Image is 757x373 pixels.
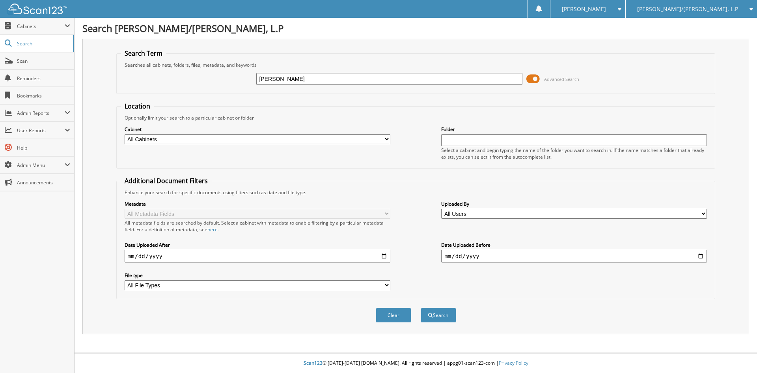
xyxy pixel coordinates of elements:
img: scan123-logo-white.svg [8,4,67,14]
span: Admin Menu [17,162,65,169]
div: Select a cabinet and begin typing the name of the folder you want to search in. If the name match... [441,147,707,160]
div: Enhance your search for specific documents using filters such as date and file type. [121,189,711,196]
span: [PERSON_NAME]/[PERSON_NAME], L.P [637,7,738,11]
label: Cabinet [125,126,390,133]
div: All metadata fields are searched by default. Select a cabinet with metadata to enable filtering b... [125,219,390,233]
label: Date Uploaded Before [441,242,707,248]
label: Uploaded By [441,201,707,207]
span: Admin Reports [17,110,65,116]
span: Scan123 [304,360,323,366]
label: Folder [441,126,707,133]
legend: Additional Document Filters [121,176,212,185]
div: Optionally limit your search to a particular cabinet or folder [121,114,711,121]
a: here [207,226,218,233]
span: Advanced Search [544,76,579,82]
span: Search [17,40,69,47]
span: Help [17,144,70,151]
input: start [125,250,390,262]
a: Privacy Policy [499,360,528,366]
span: Scan [17,58,70,64]
div: Searches all cabinets, folders, files, metadata, and keywords [121,62,711,68]
span: Reminders [17,75,70,82]
span: [PERSON_NAME] [562,7,606,11]
button: Search [421,308,456,322]
button: Clear [376,308,411,322]
h1: Search [PERSON_NAME]/[PERSON_NAME], L.P [82,22,749,35]
label: Date Uploaded After [125,242,390,248]
iframe: Chat Widget [718,335,757,373]
div: © [DATE]-[DATE] [DOMAIN_NAME]. All rights reserved | appg01-scan123-com | [75,354,757,373]
label: File type [125,272,390,279]
span: Announcements [17,179,70,186]
label: Metadata [125,201,390,207]
legend: Location [121,102,154,111]
span: Bookmarks [17,92,70,99]
span: User Reports [17,127,65,134]
span: Cabinets [17,23,65,30]
legend: Search Term [121,49,166,58]
input: end [441,250,707,262]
